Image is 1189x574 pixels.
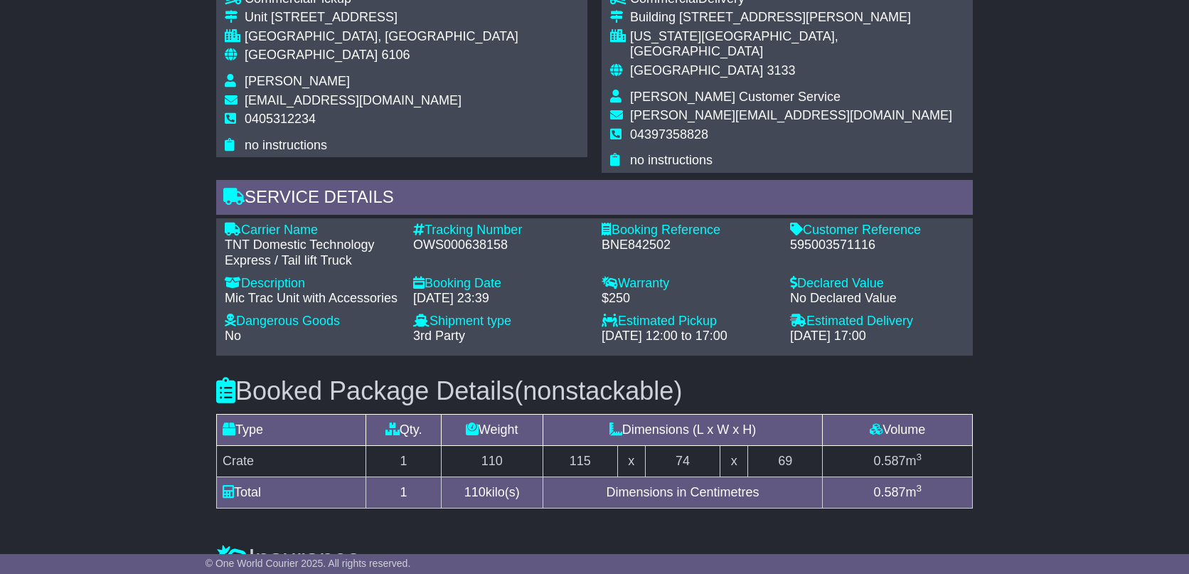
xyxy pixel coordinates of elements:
[630,127,708,142] span: 04397358828
[245,74,350,88] span: [PERSON_NAME]
[630,29,964,60] div: [US_STATE][GEOGRAPHIC_DATA], [GEOGRAPHIC_DATA]
[790,314,964,329] div: Estimated Delivery
[602,238,776,253] div: BNE842502
[543,477,823,508] td: Dimensions in Centimetres
[245,10,518,26] div: Unit [STREET_ADDRESS]
[217,414,366,445] td: Type
[216,377,973,405] h3: Booked Package Details
[916,452,922,462] sup: 3
[823,477,973,508] td: m
[645,445,720,477] td: 74
[366,445,441,477] td: 1
[413,276,587,292] div: Booking Date
[767,63,795,78] span: 3133
[630,10,964,26] div: Building [STREET_ADDRESS][PERSON_NAME]
[441,414,543,445] td: Weight
[873,454,905,468] span: 0.587
[790,223,964,238] div: Customer Reference
[464,485,486,499] span: 110
[225,223,399,238] div: Carrier Name
[630,63,763,78] span: [GEOGRAPHIC_DATA]
[245,138,327,152] span: no instructions
[441,477,543,508] td: kilo(s)
[366,414,441,445] td: Qty.
[245,93,462,107] span: [EMAIL_ADDRESS][DOMAIN_NAME]
[720,445,748,477] td: x
[245,112,316,126] span: 0405312234
[366,477,441,508] td: 1
[602,314,776,329] div: Estimated Pickup
[790,238,964,253] div: 595003571116
[217,477,366,508] td: Total
[602,276,776,292] div: Warranty
[441,445,543,477] td: 110
[823,414,973,445] td: Volume
[630,153,713,167] span: no instructions
[543,414,823,445] td: Dimensions (L x W x H)
[916,483,922,494] sup: 3
[630,90,841,104] span: [PERSON_NAME] Customer Service
[748,445,823,477] td: 69
[225,238,399,268] div: TNT Domestic Technology Express / Tail lift Truck
[245,29,518,45] div: [GEOGRAPHIC_DATA], [GEOGRAPHIC_DATA]
[413,238,587,253] div: OWS000638158
[225,291,399,307] div: Mic Trac Unit with Accessories
[216,545,973,573] h3: Insurance
[543,445,617,477] td: 115
[873,485,905,499] span: 0.587
[602,329,776,344] div: [DATE] 12:00 to 17:00
[225,314,399,329] div: Dangerous Goods
[217,445,366,477] td: Crate
[413,223,587,238] div: Tracking Number
[413,314,587,329] div: Shipment type
[216,180,973,218] div: Service Details
[381,48,410,62] span: 6106
[617,445,645,477] td: x
[630,108,952,122] span: [PERSON_NAME][EMAIL_ADDRESS][DOMAIN_NAME]
[206,558,411,569] span: © One World Courier 2025. All rights reserved.
[602,291,776,307] div: $250
[790,276,964,292] div: Declared Value
[823,445,973,477] td: m
[225,329,241,343] span: No
[790,329,964,344] div: [DATE] 17:00
[225,276,399,292] div: Description
[602,223,776,238] div: Booking Reference
[413,329,465,343] span: 3rd Party
[413,291,587,307] div: [DATE] 23:39
[245,48,378,62] span: [GEOGRAPHIC_DATA]
[514,376,682,405] span: (nonstackable)
[790,291,964,307] div: No Declared Value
